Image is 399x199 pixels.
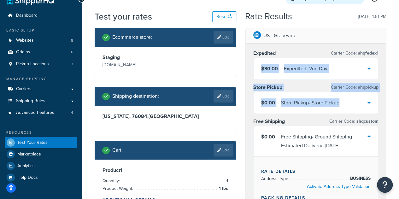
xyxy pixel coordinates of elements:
a: Shipping Rules [5,95,77,107]
span: 4 [71,110,73,115]
span: 1 [225,177,228,185]
li: Origins [5,46,77,58]
div: Basic Setup [5,28,77,33]
span: Marketplace [17,152,41,157]
button: Reset [212,11,236,22]
div: Manage Shipping [5,76,77,82]
p: [DATE] 4:51 PM [358,12,386,21]
span: shqfedex1 [357,50,378,56]
h4: Rate Details [261,168,371,175]
p: Carrier Code: [331,83,378,92]
span: 8 [71,38,73,43]
h1: Test your rates [95,10,152,23]
a: Websites8 [5,35,77,46]
p: Carrier Code: [329,117,378,126]
li: Pickup Locations [5,58,77,70]
a: Dashboard [5,10,77,21]
span: Carriers [16,86,32,92]
span: Help Docs [17,175,38,180]
h3: Product 1 [103,167,228,173]
span: Advanced Features [16,110,54,115]
span: shqpickup [357,84,378,91]
span: Quantity: [103,178,121,184]
p: US - Grapevine [263,31,296,40]
a: Edit [214,144,233,156]
div: Free Shipping - Ground Shipping Estimated Delivery: [DATE] [281,132,368,150]
span: shqcustom [355,118,378,125]
div: Store Pickup - Store Pickup [281,98,339,107]
a: Help Docs [5,172,77,183]
p: [DOMAIN_NAME] [103,61,164,69]
span: 1 lbs [217,185,228,192]
div: Expedited - 2nd Day [284,64,327,73]
span: 6 [71,50,73,55]
h3: Store Pickup [253,84,282,91]
span: Analytics [17,163,35,169]
span: Dashboard [16,13,38,18]
h2: Shipping destination : [112,93,159,99]
h3: [US_STATE], 76084 , [GEOGRAPHIC_DATA] [103,113,228,120]
li: Websites [5,35,77,46]
h2: Ecommerce store : [112,34,152,40]
a: Analytics [5,160,77,172]
a: Marketplace [5,149,77,160]
span: Websites [16,38,34,43]
span: BUSINESS [349,175,371,182]
a: Pickup Locations1 [5,58,77,70]
h3: Free Shipping [253,118,285,125]
span: $30.00 [261,65,278,72]
span: Address Type: [261,175,291,182]
h2: Rate Results [245,12,292,21]
span: Product Weight: [103,185,135,192]
a: Advanced Features4 [5,107,77,119]
span: Origins [16,50,30,55]
a: Test Your Rates [5,137,77,148]
a: Carriers [5,83,77,95]
span: Pickup Locations [16,61,49,67]
p: Carrier Code: [331,49,378,58]
span: Test Your Rates [17,140,48,145]
h2: Cart : [112,147,123,153]
span: $0.00 [261,99,275,106]
a: Edit [214,31,233,44]
span: $0.00 [261,133,275,140]
div: Resources [5,130,77,135]
span: 1 [72,61,73,67]
a: Edit [214,90,233,102]
h3: Expedited [253,50,276,56]
span: Shipping Rules [16,98,45,104]
li: Advanced Features [5,107,77,119]
a: Origins6 [5,46,77,58]
a: Activate Address Type Validation [307,183,371,190]
button: Open Resource Center [377,177,393,193]
h3: Staging [103,54,164,61]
